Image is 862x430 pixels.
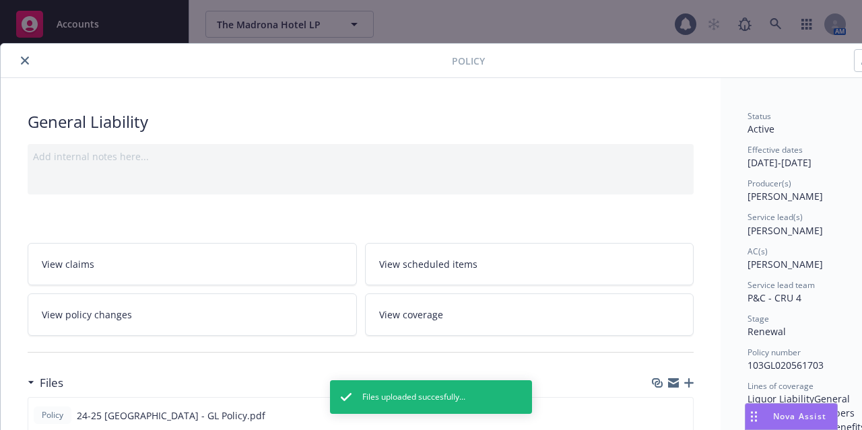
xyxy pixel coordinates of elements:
span: 24-25 [GEOGRAPHIC_DATA] - GL Policy.pdf [77,408,265,423]
span: Renewal [748,325,786,338]
a: View claims [28,243,357,285]
span: Active [748,122,774,135]
span: Policy [452,54,485,68]
h3: Files [40,374,63,392]
span: Service lead(s) [748,211,803,223]
span: [PERSON_NAME] [748,224,823,237]
span: Files uploaded succesfully... [362,391,465,403]
span: Policy number [748,347,801,358]
span: View claims [42,257,94,271]
div: Add internal notes here... [33,149,688,164]
span: P&C - CRU 4 [748,291,801,304]
span: AC(s) [748,246,768,257]
span: View coverage [379,308,443,322]
div: Files [28,374,63,392]
span: Effective dates [748,144,803,155]
span: Producer(s) [748,178,791,189]
a: View policy changes [28,293,357,336]
button: Nova Assist [745,403,838,430]
button: close [17,52,33,69]
button: download file [654,408,665,423]
span: Liquor Liability [748,392,814,405]
button: preview file [675,408,688,423]
span: 103GL020561703 [748,359,824,371]
span: Stage [748,313,769,324]
a: View coverage [365,293,694,336]
a: View scheduled items [365,243,694,285]
span: Nova Assist [773,410,826,422]
span: View scheduled items [379,257,477,271]
span: [PERSON_NAME] [748,190,823,203]
div: General Liability [28,110,694,133]
span: Lines of coverage [748,380,814,392]
span: View policy changes [42,308,132,322]
div: Drag to move [745,404,762,429]
span: Status [748,110,771,122]
span: [PERSON_NAME] [748,258,823,271]
span: Policy [39,409,66,421]
span: Service lead team [748,279,815,291]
